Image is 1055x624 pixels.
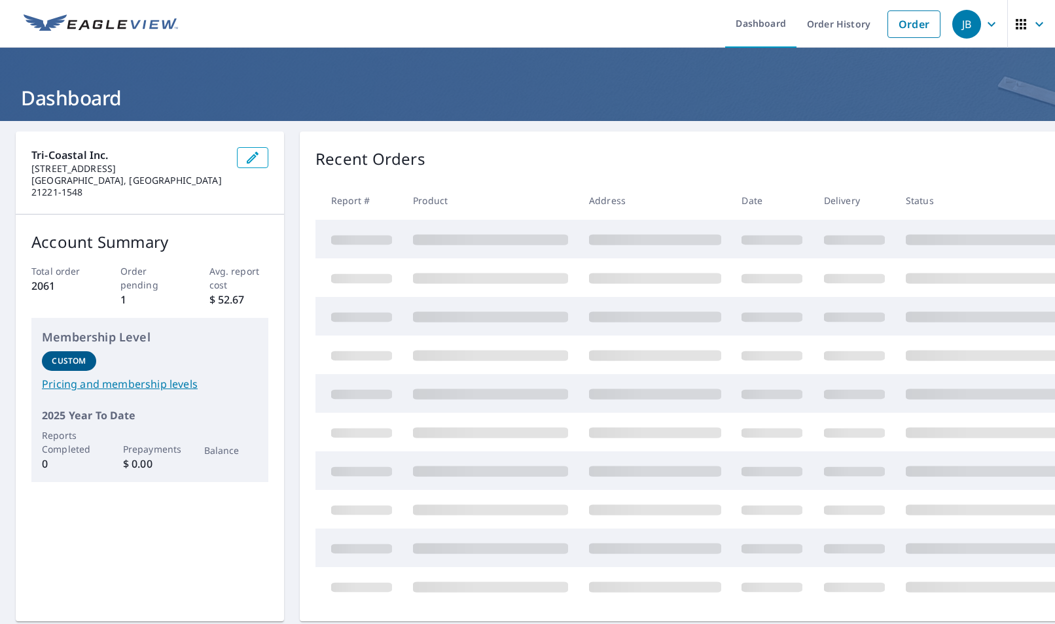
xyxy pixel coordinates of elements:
p: $ 0.00 [123,456,177,472]
p: 0 [42,456,96,472]
p: $ 52.67 [209,292,269,307]
p: Total order [31,264,91,278]
p: Recent Orders [315,147,425,171]
th: Date [731,181,813,220]
p: Tri-Coastal Inc. [31,147,226,163]
p: Account Summary [31,230,268,254]
th: Product [402,181,579,220]
p: [GEOGRAPHIC_DATA], [GEOGRAPHIC_DATA] 21221-1548 [31,175,226,198]
th: Address [579,181,732,220]
th: Delivery [814,181,895,220]
div: JB [952,10,981,39]
h1: Dashboard [16,84,1039,111]
p: Order pending [120,264,180,292]
p: 1 [120,292,180,307]
p: [STREET_ADDRESS] [31,163,226,175]
a: Order [887,10,940,38]
p: Avg. report cost [209,264,269,292]
p: 2061 [31,278,91,294]
img: EV Logo [24,14,178,34]
p: Reports Completed [42,428,96,456]
p: Balance [204,443,259,457]
p: 2025 Year To Date [42,407,258,423]
p: Prepayments [123,442,177,456]
a: Pricing and membership levels [42,376,258,392]
p: Membership Level [42,328,258,346]
p: Custom [52,355,86,367]
th: Report # [315,181,402,220]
